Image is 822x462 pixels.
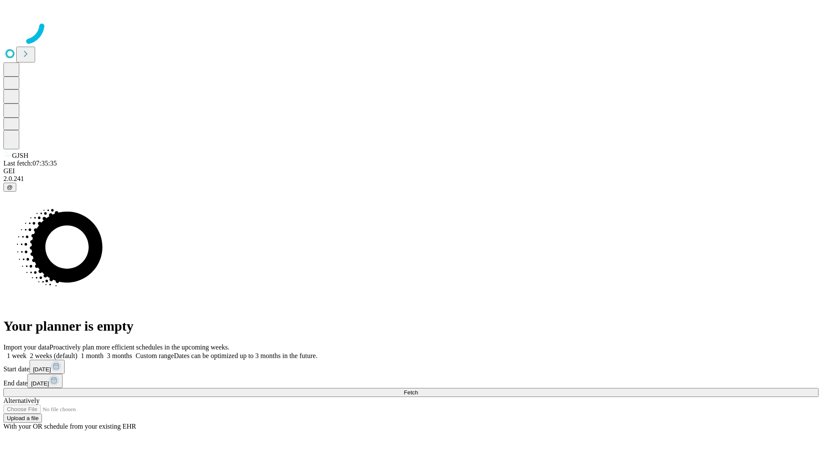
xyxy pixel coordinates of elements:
[3,318,819,334] h1: Your planner is empty
[3,423,136,430] span: With your OR schedule from your existing EHR
[174,352,317,359] span: Dates can be optimized up to 3 months in the future.
[33,366,51,373] span: [DATE]
[3,388,819,397] button: Fetch
[3,344,50,351] span: Import your data
[3,183,16,192] button: @
[50,344,229,351] span: Proactively plan more efficient schedules in the upcoming weeks.
[3,360,819,374] div: Start date
[81,352,104,359] span: 1 month
[136,352,174,359] span: Custom range
[3,397,39,404] span: Alternatively
[30,360,65,374] button: [DATE]
[107,352,132,359] span: 3 months
[31,380,49,387] span: [DATE]
[3,167,819,175] div: GEI
[3,414,42,423] button: Upload a file
[30,352,77,359] span: 2 weeks (default)
[7,184,13,190] span: @
[27,374,63,388] button: [DATE]
[3,175,819,183] div: 2.0.241
[3,374,819,388] div: End date
[404,389,418,396] span: Fetch
[3,160,57,167] span: Last fetch: 07:35:35
[7,352,27,359] span: 1 week
[12,152,28,159] span: GJSH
